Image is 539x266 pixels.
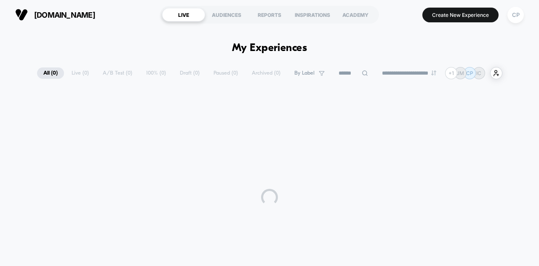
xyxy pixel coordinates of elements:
[505,6,526,24] button: CP
[205,8,248,21] div: AUDIENCES
[13,8,98,21] button: [DOMAIN_NAME]
[291,8,334,21] div: INSPIRATIONS
[34,11,95,19] span: [DOMAIN_NAME]
[15,8,28,21] img: Visually logo
[476,70,481,76] p: IC
[248,8,291,21] div: REPORTS
[507,7,524,23] div: CP
[334,8,377,21] div: ACADEMY
[232,42,307,54] h1: My Experiences
[422,8,499,22] button: Create New Experience
[162,8,205,21] div: LIVE
[466,70,473,76] p: CP
[445,67,457,79] div: + 1
[456,70,464,76] p: JM
[37,67,64,79] span: All ( 0 )
[294,70,315,76] span: By Label
[431,70,436,75] img: end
